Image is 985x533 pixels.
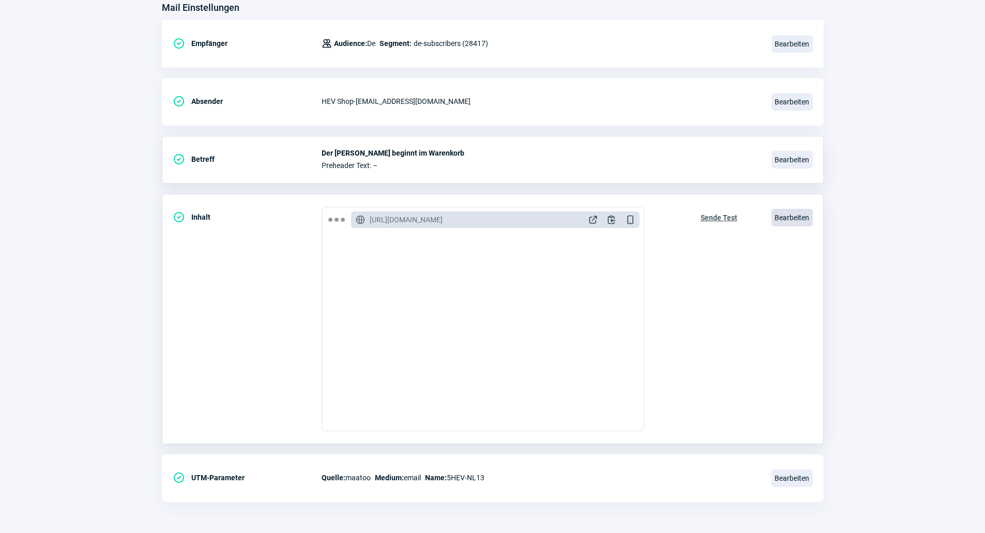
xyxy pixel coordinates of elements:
[375,474,404,482] span: Medium:
[771,93,813,111] span: Bearbeiten
[334,37,375,50] span: De
[425,471,484,484] span: 5HEV-NL13
[322,149,759,157] span: Der [PERSON_NAME] beginnt im Warenkorb
[701,209,737,226] span: Sende Test
[771,469,813,487] span: Bearbeiten
[771,209,813,226] span: Bearbeiten
[771,151,813,169] span: Bearbeiten
[370,215,443,225] span: [URL][DOMAIN_NAME]
[322,91,759,112] div: HEV Shop - [EMAIL_ADDRESS][DOMAIN_NAME]
[334,39,367,48] span: Audience:
[375,471,421,484] span: email
[173,33,322,54] div: Empfänger
[322,33,488,54] div: de-subscribers (28417)
[690,207,748,226] button: Sende Test
[173,467,322,488] div: UTM-Parameter
[322,161,759,170] span: Preheader Text: –
[380,37,412,50] span: Segment:
[425,474,447,482] span: Name:
[173,149,322,170] div: Betreff
[771,35,813,53] span: Bearbeiten
[322,474,345,482] span: Quelle:
[173,207,322,227] div: Inhalt
[173,91,322,112] div: Absender
[322,471,371,484] span: maatoo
